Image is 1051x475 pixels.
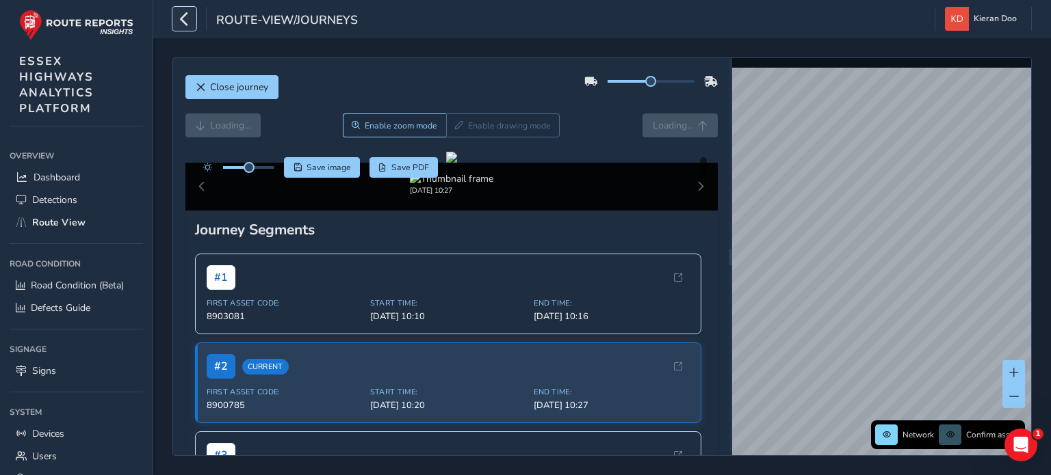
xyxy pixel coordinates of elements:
a: Dashboard [10,166,143,189]
button: Zoom [343,113,446,137]
button: Save [284,157,360,178]
span: [DATE] 10:20 [370,399,525,411]
img: rr logo [19,10,133,40]
span: Users [32,450,57,463]
span: # 3 [207,443,235,467]
button: PDF [369,157,439,178]
a: Defects Guide [10,297,143,319]
span: [DATE] 10:16 [534,310,689,323]
span: Save PDF [391,162,429,173]
button: Close journey [185,75,278,99]
span: 8900785 [207,399,362,411]
div: Overview [10,146,143,166]
img: Thumbnail frame [410,172,493,185]
a: Road Condition (Beta) [10,274,143,297]
span: # 2 [207,354,235,379]
span: Detections [32,193,77,206]
span: Signs [32,364,56,377]
a: Devices [10,422,143,445]
span: Start Time: [370,387,525,397]
span: Enable zoom mode [365,120,437,131]
div: Signage [10,339,143,359]
span: Confirm assets [966,429,1021,440]
span: Route View [32,216,86,229]
span: First Asset Code: [207,387,362,397]
span: [DATE] 10:27 [534,399,689,411]
span: # 1 [207,265,235,290]
a: Route View [10,211,143,234]
span: [DATE] 10:10 [370,310,525,323]
span: Save image [307,162,351,173]
a: Users [10,445,143,467]
span: Defects Guide [31,301,90,314]
a: Signs [10,359,143,382]
span: Road Condition (Beta) [31,279,124,292]
span: Close journey [210,81,268,94]
div: Road Condition [10,254,143,274]
span: ESSEX HIGHWAYS ANALYTICS PLATFORM [19,53,94,116]
span: Current [242,359,289,375]
span: First Asset Code: [207,298,362,308]
span: Network [903,429,934,440]
div: System [10,402,143,422]
span: 1 [1033,429,1043,439]
iframe: Intercom live chat [1004,429,1037,461]
button: Kieran Doo [945,7,1022,31]
span: Kieran Doo [974,7,1017,31]
span: Dashboard [34,171,80,184]
a: Detections [10,189,143,211]
span: 8903081 [207,310,362,323]
span: route-view/journeys [216,12,358,31]
img: diamond-layout [945,7,969,31]
div: Journey Segments [195,220,708,239]
span: Start Time: [370,298,525,308]
div: [DATE] 10:27 [410,185,493,195]
span: End Time: [534,387,689,397]
span: Devices [32,427,64,440]
span: End Time: [534,298,689,308]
